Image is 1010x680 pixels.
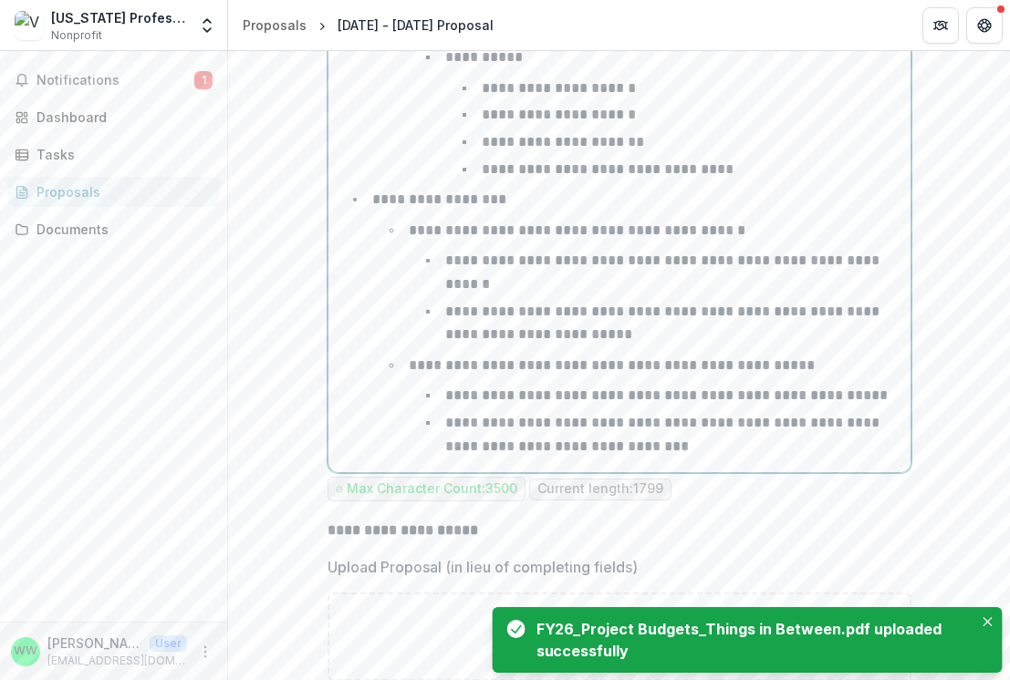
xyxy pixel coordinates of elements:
[7,177,220,207] a: Proposals
[51,8,187,27] div: [US_STATE] Professionals of Color Network
[150,635,187,652] p: User
[194,7,220,44] button: Open entity switcher
[966,7,1003,44] button: Get Help
[36,220,205,239] div: Documents
[922,7,959,44] button: Partners
[243,15,307,35] div: Proposals
[51,27,102,44] span: Nonprofit
[36,145,205,164] div: Tasks
[47,653,187,669] p: [EMAIL_ADDRESS][DOMAIN_NAME]
[537,481,663,497] p: Current length: 1799
[7,102,220,132] a: Dashboard
[36,73,194,88] span: Notifications
[7,139,220,170] a: Tasks
[235,12,314,38] a: Proposals
[347,481,517,497] p: Max Character Count: 3500
[7,66,220,95] button: Notifications1
[536,618,966,662] div: FY26_Project Budgets_Things in Between.pdf uploaded successfully
[47,634,142,653] p: [PERSON_NAME]
[194,71,213,89] span: 1
[14,645,37,657] div: Weiwei Wang
[976,611,998,633] button: Close
[338,15,494,35] div: [DATE] - [DATE] Proposal
[36,108,205,127] div: Dashboard
[15,11,44,40] img: Vermont Professionals of Color Network
[194,641,216,663] button: More
[36,182,205,201] div: Proposals
[484,600,1010,680] div: Notifications-bottom-right
[328,556,638,578] p: Upload Proposal (in lieu of completing fields)
[235,12,501,38] nav: breadcrumb
[7,214,220,244] a: Documents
